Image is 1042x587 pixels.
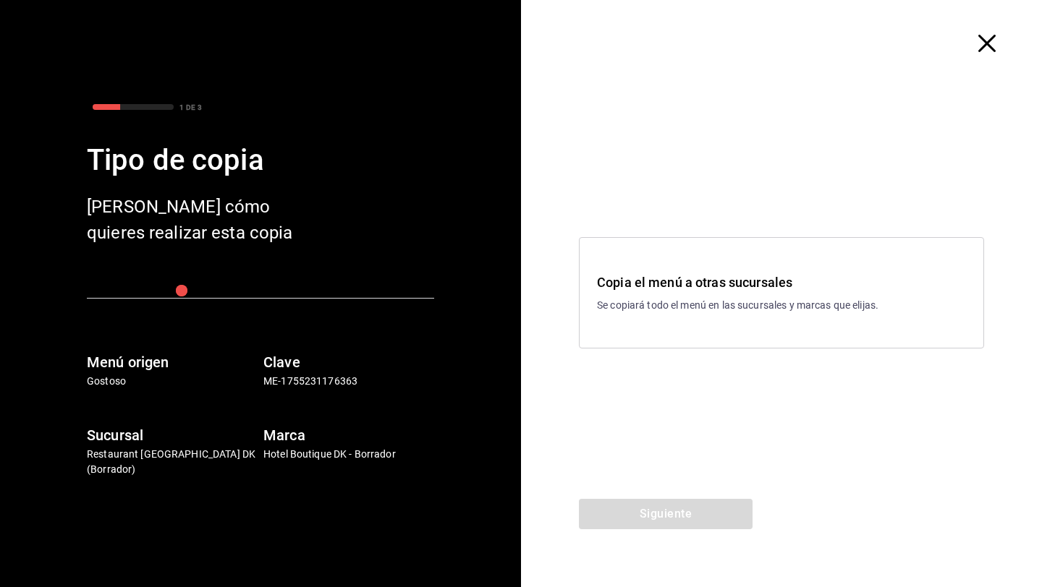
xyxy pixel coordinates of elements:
p: Hotel Boutique DK - Borrador [263,447,434,462]
p: Restaurant [GEOGRAPHIC_DATA] DK (Borrador) [87,447,258,477]
div: 1 DE 3 [179,102,202,113]
h6: Menú origen [87,351,258,374]
h6: Marca [263,424,434,447]
p: Gostoso [87,374,258,389]
div: [PERSON_NAME] cómo quieres realizar esta copia [87,194,318,246]
h6: Clave [263,351,434,374]
div: Tipo de copia [87,139,434,182]
h6: Sucursal [87,424,258,447]
p: ME-1755231176363 [263,374,434,389]
h3: Copia el menú a otras sucursales [597,273,966,292]
p: Se copiará todo el menú en las sucursales y marcas que elijas. [597,298,966,313]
